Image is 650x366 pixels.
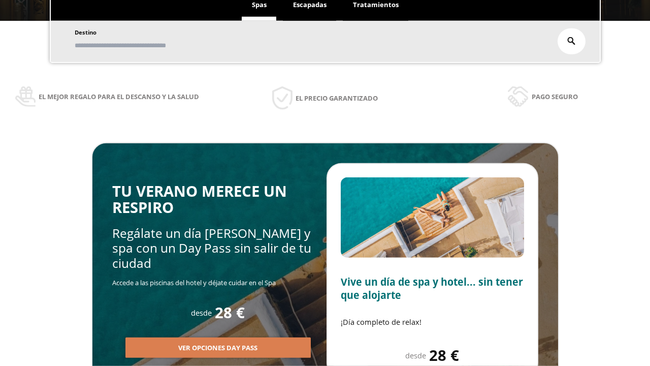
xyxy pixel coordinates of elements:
span: Destino [75,28,96,36]
span: 28 € [215,304,245,321]
span: El precio garantizado [296,93,378,104]
span: Ver opciones Day Pass [178,343,257,353]
a: Ver opciones Day Pass [125,343,311,352]
span: 28 € [429,347,459,364]
button: Ver opciones Day Pass [125,338,311,358]
span: desde [191,308,212,318]
span: Regálate un día [PERSON_NAME] y spa con un Day Pass sin salir de tu ciudad [112,225,311,271]
span: Vive un día de spa y hotel... sin tener que alojarte [341,275,523,302]
span: El mejor regalo para el descanso y la salud [39,91,199,102]
span: TU VERANO MERECE UN RESPIRO [112,181,287,218]
img: Slide2.BHA6Qswy.webp [341,177,524,258]
span: Pago seguro [532,91,578,102]
span: ¡Día completo de relax! [341,317,421,327]
span: desde [405,350,426,360]
span: Accede a las piscinas del hotel y déjate cuidar en el Spa [112,278,276,287]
